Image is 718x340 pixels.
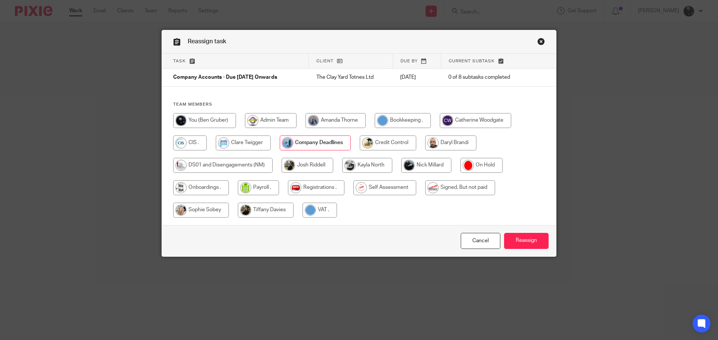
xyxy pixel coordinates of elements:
a: Close this dialog window [461,233,500,249]
h4: Team members [173,102,545,107]
p: [DATE] [400,74,433,81]
td: 0 of 8 subtasks completed [441,69,530,87]
a: Close this dialog window [537,38,545,48]
span: Due by [401,59,418,63]
p: The Clay Yard Totnes Ltd [316,74,385,81]
span: Current subtask [449,59,495,63]
span: Company Accounts - Due [DATE] Onwards [173,75,277,80]
input: Reassign [504,233,549,249]
span: Task [173,59,186,63]
span: Client [316,59,334,63]
span: Reassign task [188,38,226,44]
